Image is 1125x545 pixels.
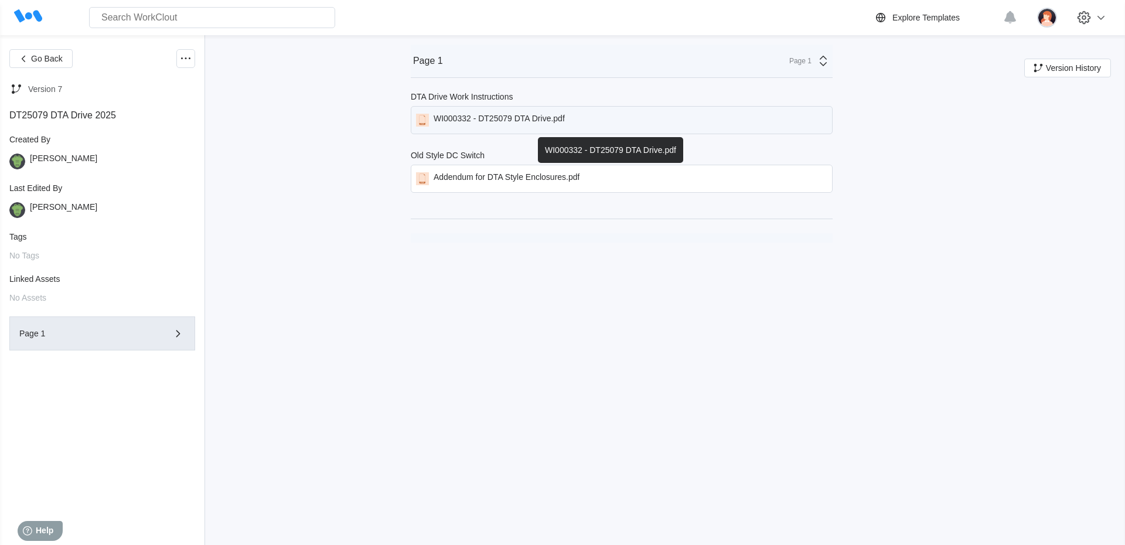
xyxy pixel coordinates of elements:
[1024,59,1111,77] button: Version History
[411,151,485,160] div: Old Style DC Switch
[9,135,195,144] div: Created By
[538,137,683,163] div: WI000332 - DT25079 DTA Drive.pdf
[411,92,513,101] div: DTA Drive Work Instructions
[9,202,25,218] img: gator.png
[1046,64,1101,72] span: Version History
[9,293,195,302] div: No Assets
[874,11,997,25] a: Explore Templates
[892,13,960,22] div: Explore Templates
[89,7,335,28] input: Search WorkClout
[413,56,443,66] div: Page 1
[9,183,195,193] div: Last Edited By
[9,154,25,169] img: gator.png
[9,274,195,284] div: Linked Assets
[9,316,195,350] button: Page 1
[434,172,580,185] div: Addendum for DTA Style Enclosures.pdf
[782,57,812,65] div: Page 1
[1037,8,1057,28] img: user-2.png
[9,232,195,241] div: Tags
[30,202,97,218] div: [PERSON_NAME]
[9,110,195,121] div: DT25079 DTA Drive 2025
[434,114,565,127] div: WI000332 - DT25079 DTA Drive.pdf
[28,84,62,94] div: Version 7
[19,329,152,338] div: Page 1
[31,54,63,63] span: Go Back
[9,49,73,68] button: Go Back
[9,251,195,260] div: No Tags
[30,154,97,169] div: [PERSON_NAME]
